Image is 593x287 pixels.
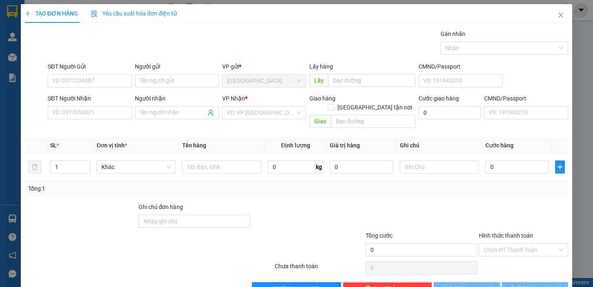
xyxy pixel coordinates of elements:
div: CMND/Passport [419,62,503,71]
span: kg [315,160,323,174]
label: Cước giao hàng [419,95,459,102]
button: Close [549,4,572,27]
label: Hình thức thanh toán [479,232,533,239]
input: Ghi Chú [400,160,479,174]
span: Giao [309,115,331,128]
span: Giá trị hàng [330,142,360,149]
input: Dọc đường [331,115,415,128]
span: Lấy hàng [309,63,333,70]
div: CMND/Passport [484,94,568,103]
div: Tổng: 1 [28,184,229,193]
span: Đơn vị tính [97,142,127,149]
div: Người gửi [135,62,219,71]
button: delete [28,160,41,174]
span: Tên hàng [182,142,206,149]
span: [GEOGRAPHIC_DATA] tận nơi [334,103,415,112]
span: Lấy [309,74,328,87]
input: VD: Bàn, Ghế [182,160,261,174]
span: Yêu cầu xuất hóa đơn điện tử [91,10,177,17]
button: plus [555,160,565,174]
span: plus [25,11,31,16]
span: user-add [207,109,214,116]
div: SĐT Người Gửi [48,62,132,71]
span: close [558,12,564,18]
span: Giao hàng [309,95,335,102]
span: Định lượng [281,142,310,149]
img: icon [91,11,97,17]
input: Ghi chú đơn hàng [138,215,250,228]
span: Tổng cước [366,232,392,239]
label: Ghi chú đơn hàng [138,204,183,210]
span: TẠO ĐƠN HÀNG [25,10,78,17]
span: plus [556,164,564,170]
input: 0 [330,160,393,174]
span: Cước hàng [485,142,514,149]
div: Chưa thanh toán [274,262,365,276]
span: Ninh Hòa [227,75,301,87]
span: SL [50,142,57,149]
div: VP gửi [222,62,306,71]
th: Ghi chú [397,138,482,154]
input: Dọc đường [328,74,415,87]
input: Cước giao hàng [419,106,481,119]
label: Gán nhãn [441,31,465,37]
span: Khác [101,161,171,173]
div: Người nhận [135,94,219,103]
div: SĐT Người Nhận [48,94,132,103]
span: VP Nhận [222,95,245,102]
